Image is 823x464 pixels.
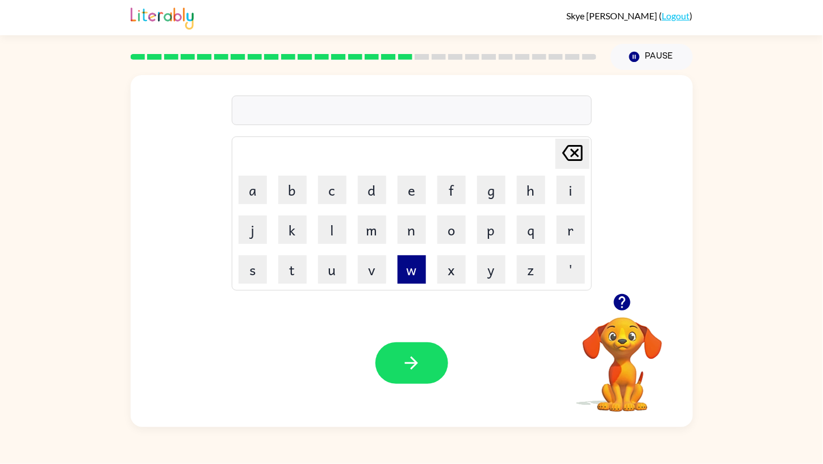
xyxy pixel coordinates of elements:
[398,176,426,204] button: e
[517,255,545,284] button: z
[517,216,545,244] button: q
[477,255,506,284] button: y
[131,5,194,30] img: Literably
[398,216,426,244] button: n
[398,255,426,284] button: w
[278,216,307,244] button: k
[278,176,307,204] button: b
[566,300,679,413] video: Your browser must support playing .mp4 files to use Literably. Please try using another browser.
[662,10,690,21] a: Logout
[318,176,346,204] button: c
[239,216,267,244] button: j
[557,216,585,244] button: r
[358,255,386,284] button: v
[557,255,585,284] button: '
[318,216,346,244] button: l
[358,176,386,204] button: d
[437,216,466,244] button: o
[477,176,506,204] button: g
[239,255,267,284] button: s
[358,216,386,244] button: m
[557,176,585,204] button: i
[517,176,545,204] button: h
[278,255,307,284] button: t
[567,10,693,21] div: ( )
[239,176,267,204] button: a
[437,255,466,284] button: x
[477,216,506,244] button: p
[318,255,346,284] button: u
[611,44,693,70] button: Pause
[567,10,659,21] span: Skye [PERSON_NAME]
[437,176,466,204] button: f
